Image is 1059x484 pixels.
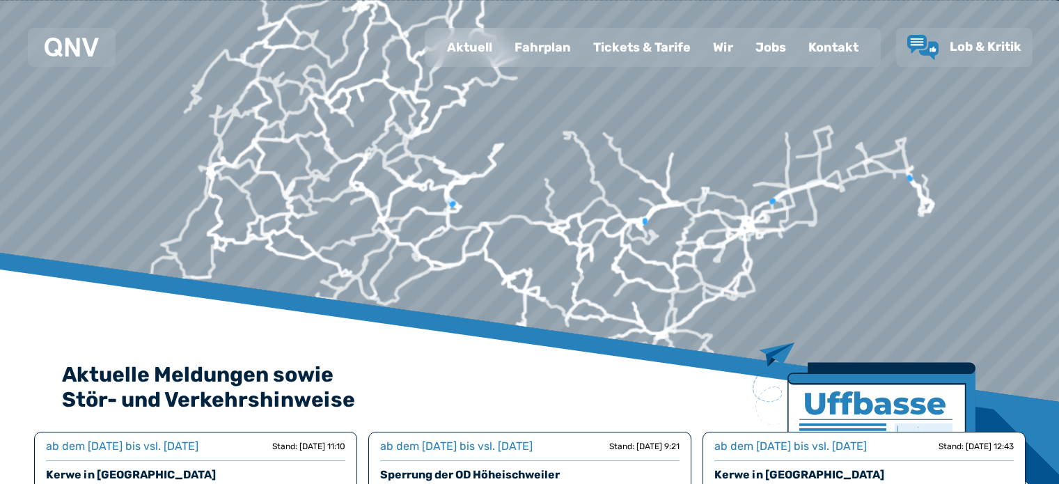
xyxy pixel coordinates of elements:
div: Stand: [DATE] 9:21 [609,441,680,452]
div: ab dem [DATE] bis vsl. [DATE] [46,438,198,455]
div: ab dem [DATE] bis vsl. [DATE] [714,438,867,455]
a: Wir [702,29,744,65]
a: Fahrplan [503,29,582,65]
span: Lob & Kritik [950,39,1021,54]
div: Stand: [DATE] 11:10 [272,441,345,452]
a: QNV Logo [45,33,99,61]
a: Jobs [744,29,797,65]
div: Stand: [DATE] 12:43 [939,441,1014,452]
a: Tickets & Tarife [582,29,702,65]
a: Aktuell [436,29,503,65]
a: Kontakt [797,29,870,65]
a: Kerwe in [GEOGRAPHIC_DATA] [714,468,884,481]
a: Sperrung der OD Höheischweiler [380,468,560,481]
a: Kerwe in [GEOGRAPHIC_DATA] [46,468,216,481]
img: QNV Logo [45,38,99,57]
div: ab dem [DATE] bis vsl. [DATE] [380,438,533,455]
h2: Aktuelle Meldungen sowie Stör- und Verkehrshinweise [62,362,998,412]
a: Lob & Kritik [907,35,1021,60]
